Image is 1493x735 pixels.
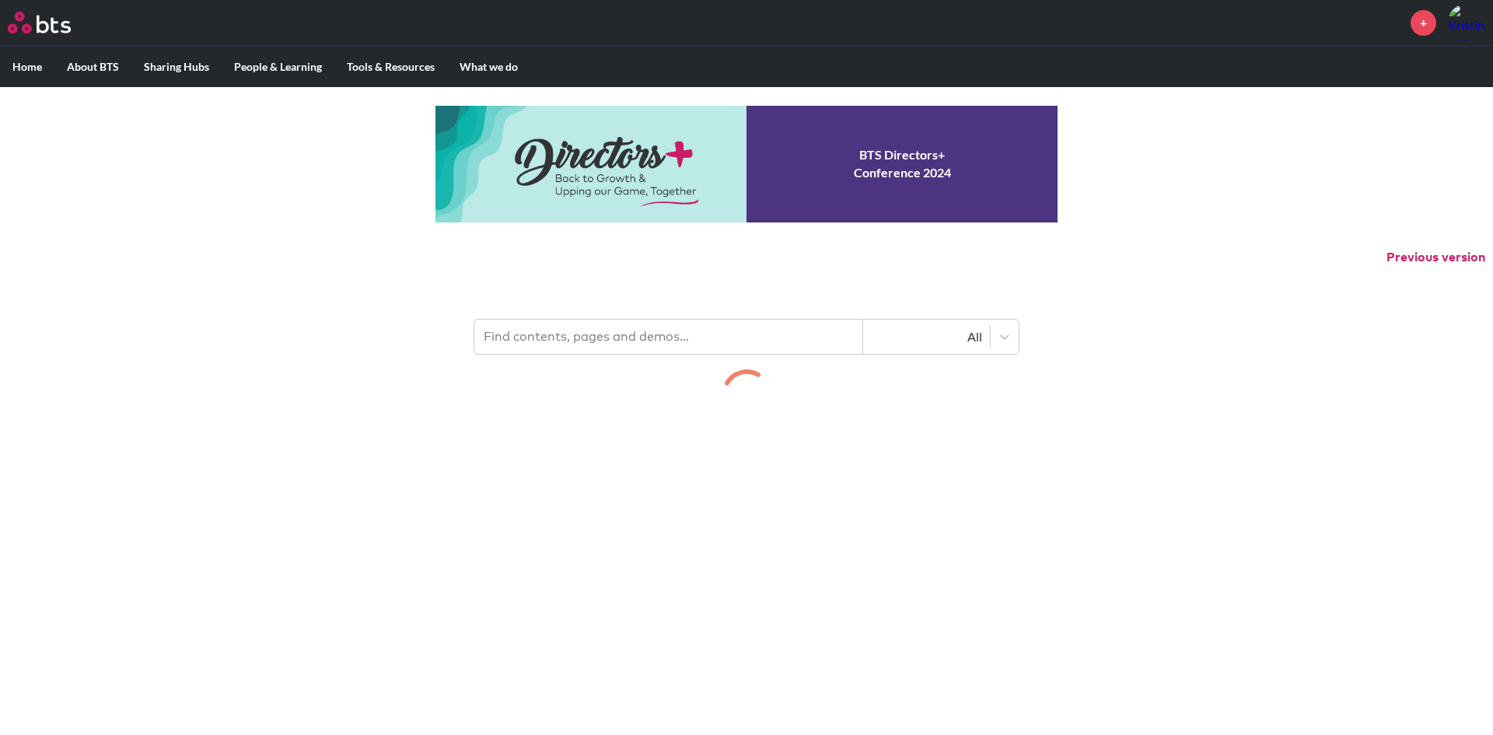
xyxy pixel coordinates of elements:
label: People & Learning [222,47,334,87]
label: Sharing Hubs [131,47,222,87]
img: BTS Logo [8,12,71,33]
a: Conference 2024 [435,106,1058,222]
div: All [871,328,982,345]
button: Previous version [1386,249,1485,266]
a: + [1411,10,1436,36]
label: What we do [447,47,530,87]
input: Find contents, pages and demos... [474,320,863,354]
label: About BTS [54,47,131,87]
label: Tools & Resources [334,47,447,87]
a: Go home [8,12,100,33]
a: Profile [1448,4,1485,41]
img: Kristina Beggs [1448,4,1485,41]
